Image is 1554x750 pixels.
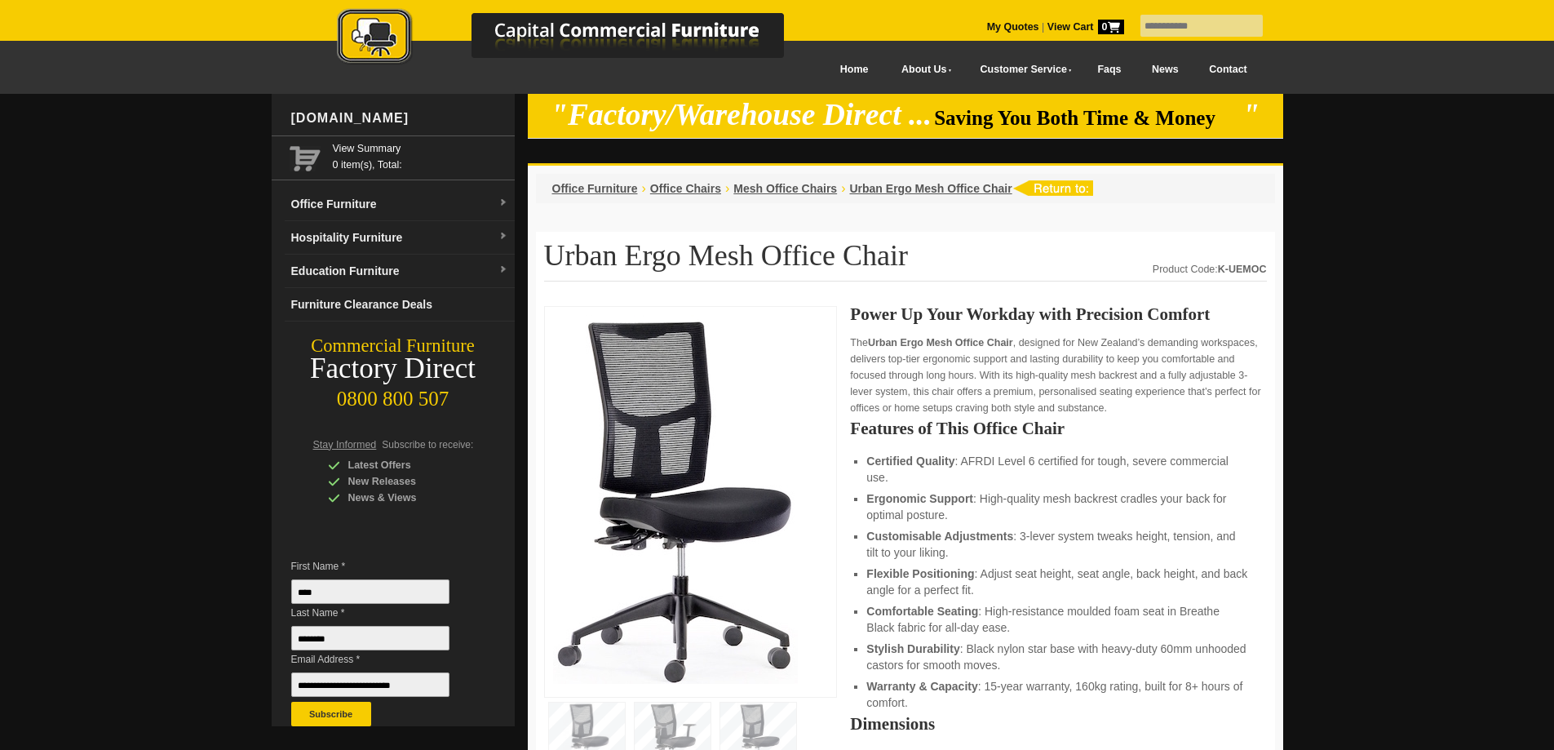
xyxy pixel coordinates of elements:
strong: View Cart [1047,21,1124,33]
strong: Ergonomic Support [866,492,973,505]
li: : Black nylon star base with heavy-duty 60mm unhooded castors for smooth moves. [866,641,1250,673]
a: Office Chairs [650,182,721,195]
a: Urban Ergo Mesh Office Chair [849,182,1012,195]
input: First Name * [291,579,449,604]
div: [DOMAIN_NAME] [285,94,515,143]
h2: Features of This Office Chair [850,420,1266,437]
a: View Summary [333,140,508,157]
h1: Urban Ergo Mesh Office Chair [544,240,1267,282]
strong: Stylish Durability [866,642,959,655]
strong: Flexible Positioning [866,567,974,580]
li: › [841,180,845,197]
div: 0800 800 507 [272,379,515,411]
div: Product Code: [1153,261,1267,277]
span: First Name * [291,558,474,575]
input: Last Name * [291,626,449,650]
a: About Us [883,51,962,88]
img: dropdown [498,232,508,242]
img: Capital Commercial Furniture Logo [292,8,863,68]
a: Capital Commercial Furniture Logo [292,8,863,73]
em: " [1242,98,1260,131]
a: Contact [1193,51,1262,88]
strong: Certified Quality [866,455,954,468]
a: Hospitality Furnituredropdown [285,221,515,255]
a: Office Furnituredropdown [285,188,515,221]
p: The , designed for New Zealand’s demanding workspaces, delivers top-tier ergonomic support and la... [850,335,1266,416]
a: Education Furnituredropdown [285,255,515,288]
div: Factory Direct [272,357,515,380]
li: : 3-lever system tweaks height, tension, and tilt to your liking. [866,528,1250,561]
em: "Factory/Warehouse Direct ... [551,98,932,131]
li: : Adjust seat height, seat angle, back height, and back angle for a perfect fit. [866,566,1250,598]
img: dropdown [498,265,508,275]
h2: Dimensions [850,716,1266,732]
button: Subscribe [291,702,371,726]
span: Stay Informed [313,439,377,450]
a: Customer Service [962,51,1082,88]
a: My Quotes [987,21,1039,33]
strong: Warranty & Capacity [866,680,977,693]
li: : AFRDI Level 6 certified for tough, severe commercial use. [866,453,1250,486]
strong: Urban Ergo Mesh Office Chair [868,337,1013,348]
div: Latest Offers [328,457,483,473]
a: News [1136,51,1193,88]
li: : High-quality mesh backrest cradles your back for optimal posture. [866,490,1250,523]
a: Faqs [1082,51,1137,88]
div: New Releases [328,473,483,490]
strong: Comfortable Seating [866,605,978,618]
span: Last Name * [291,605,474,621]
img: return to [1012,180,1093,196]
strong: Customisable Adjustments [866,530,1013,543]
li: › [642,180,646,197]
span: 0 [1098,20,1124,34]
a: View Cart0 [1044,21,1123,33]
li: : High-resistance moulded foam seat in Breathe Black fabric for all-day ease. [866,603,1250,636]
span: 0 item(s), Total: [333,140,508,171]
a: Mesh Office Chairs [733,182,837,195]
h2: Power Up Your Workday with Precision Comfort [850,306,1266,322]
div: Commercial Furniture [272,335,515,357]
span: Email Address * [291,651,474,668]
a: Office Furniture [552,182,638,195]
div: News & Views [328,490,483,506]
span: Saving You Both Time & Money [934,107,1240,129]
input: Email Address * [291,672,449,697]
li: : 15-year warranty, 160kg rating, built for 8+ hours of comfort. [866,678,1250,711]
li: › [725,180,729,197]
span: Subscribe to receive: [382,439,473,450]
img: dropdown [498,198,508,208]
a: Furniture Clearance Deals [285,288,515,322]
strong: K-UEMOC [1218,264,1267,275]
img: Urban Ergo Mesh Office Chair – mesh office seat with ergonomic back for NZ workspaces. [553,315,798,684]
